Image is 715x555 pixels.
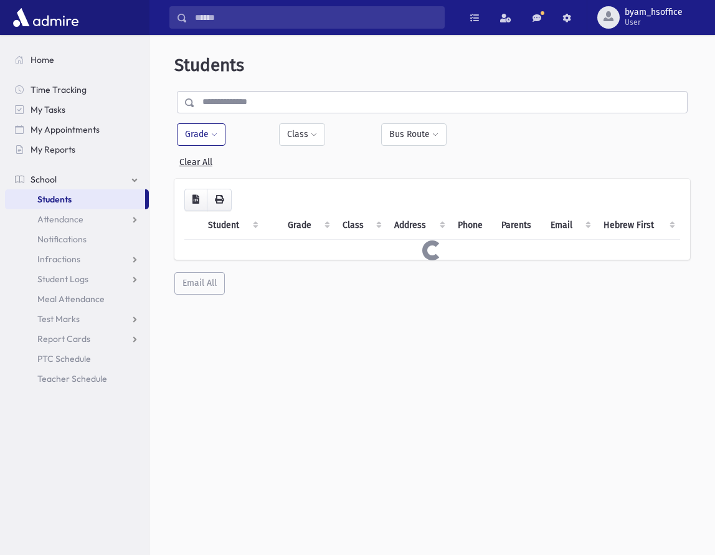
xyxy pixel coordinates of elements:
span: Report Cards [37,333,90,344]
a: Teacher Schedule [5,369,149,389]
a: Meal Attendance [5,289,149,309]
input: Search [187,6,444,29]
span: Students [174,55,244,75]
a: PTC Schedule [5,349,149,369]
th: Hebrew First [596,211,680,240]
a: Notifications [5,229,149,249]
th: Phone [450,211,494,240]
a: Home [5,50,149,70]
th: Grade [280,211,335,240]
span: Time Tracking [31,84,87,95]
button: Print [207,189,232,211]
span: My Reports [31,144,75,155]
th: Address [387,211,450,240]
span: Infractions [37,254,80,265]
a: My Appointments [5,120,149,140]
span: Attendance [37,214,83,225]
button: Grade [177,123,225,146]
th: Email [543,211,596,240]
span: User [625,17,683,27]
span: byam_hsoffice [625,7,683,17]
a: Infractions [5,249,149,269]
span: Test Marks [37,313,80,325]
a: Clear All [179,152,212,168]
span: Teacher Schedule [37,373,107,384]
th: Class [335,211,387,240]
span: My Tasks [31,104,65,115]
a: Test Marks [5,309,149,329]
a: Students [5,189,145,209]
th: Student [201,211,263,240]
a: My Reports [5,140,149,159]
button: Class [279,123,325,146]
span: Home [31,54,54,65]
button: Bus Route [381,123,447,146]
a: Time Tracking [5,80,149,100]
span: Notifications [37,234,87,245]
span: School [31,174,57,185]
a: School [5,169,149,189]
img: AdmirePro [10,5,82,30]
a: Attendance [5,209,149,229]
a: My Tasks [5,100,149,120]
button: Email All [174,272,225,295]
th: Parents [494,211,543,240]
span: PTC Schedule [37,353,91,364]
span: Student Logs [37,273,88,285]
span: Students [37,194,72,205]
button: CSV [184,189,207,211]
span: Meal Attendance [37,293,105,305]
a: Report Cards [5,329,149,349]
a: Student Logs [5,269,149,289]
span: My Appointments [31,124,100,135]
